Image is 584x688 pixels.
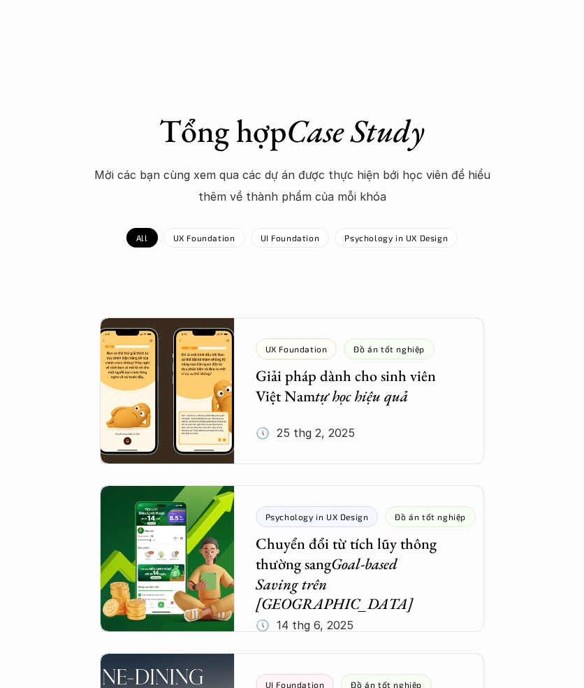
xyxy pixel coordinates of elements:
a: Giải pháp dành cho sinh viên Việt Namtự học hiệu quả🕔 25 thg 2, 2025 [100,317,483,464]
p: All [136,233,148,243]
p: Psychology in UX Design [344,233,448,243]
em: Case Study [286,110,425,152]
h1: Tổng hợp [48,112,536,150]
p: UX Foundation [173,233,235,243]
p: UI Foundation [261,233,320,243]
p: Mời các bạn cùng xem qua các dự án được thực hiện bới học viên để hiểu thêm về thành phẩm của mỗi... [82,164,502,207]
a: Chuyển đổi từ tích lũy thông thường sangGoal-based Saving trên [GEOGRAPHIC_DATA]🕔 14 thg 6, 2025 [100,485,483,632]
